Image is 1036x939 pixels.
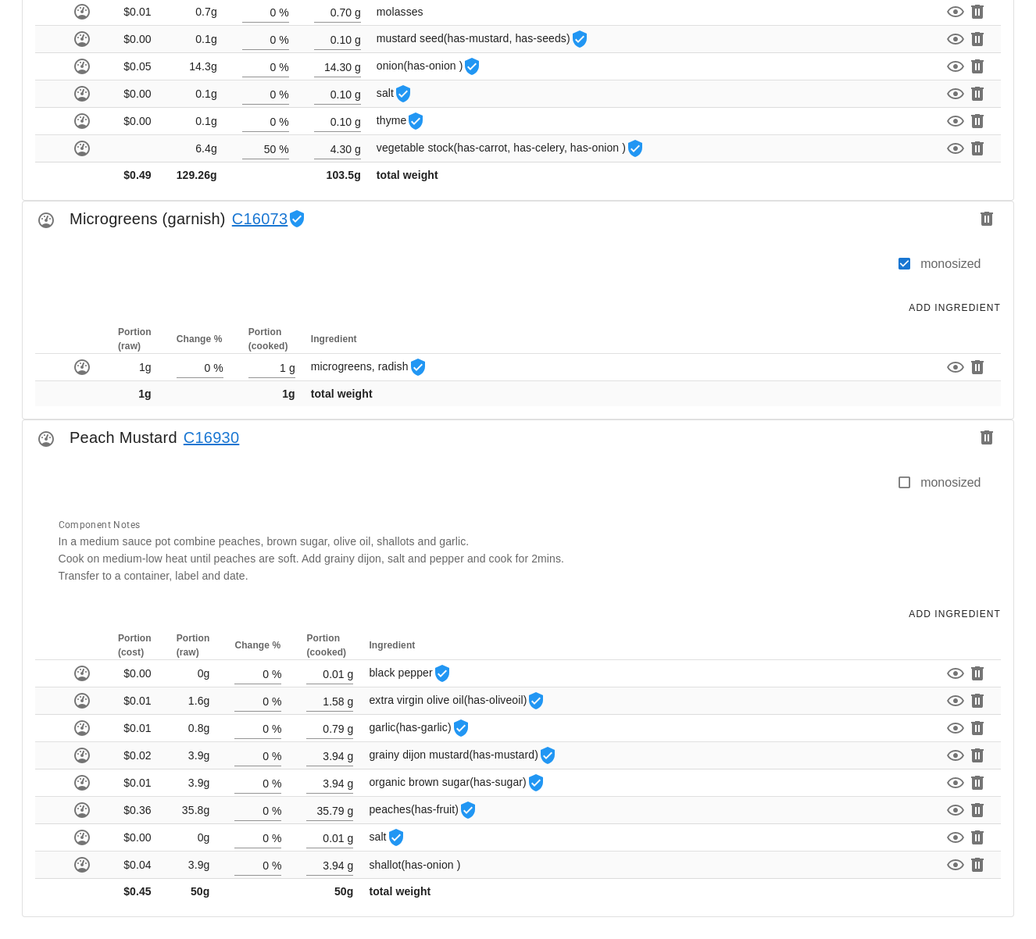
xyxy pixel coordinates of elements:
span: $0.49 [123,169,152,181]
td: 3.9g [164,852,223,879]
th: Portion (cooked) [236,325,308,354]
td: 35.8g [164,797,223,824]
div: g [345,663,354,684]
span: black pepper [369,666,451,679]
label: monosized [920,475,981,491]
span: garlic [369,721,470,734]
span: Add Ingredient [908,302,1001,313]
div: g [352,29,361,49]
span: (has-fruit) [411,803,459,816]
div: g [286,357,295,377]
td: 129.26g [164,162,230,187]
span: (has-mustard, has-seeds) [444,32,570,45]
span: shallot [369,859,460,871]
span: Transfer to a container, label and date. [59,569,248,582]
span: Cook on medium-low heat until peaches are soft. Add grainy dijon, salt and pepper and cook for 2m... [59,552,564,565]
div: % [276,84,288,104]
div: g [345,827,354,848]
div: g [345,718,354,738]
span: $0.00 [123,667,152,680]
div: g [345,691,354,711]
span: $0.01 [123,694,152,707]
div: % [269,663,281,684]
span: $0.00 [123,115,152,127]
span: (has-garlic) [395,721,451,734]
span: (has-sugar) [470,776,527,788]
span: $0.00 [123,33,152,45]
span: $0.01 [123,722,152,734]
span: $0.02 [123,749,152,762]
span: molasses [377,5,423,18]
div: % [269,718,281,738]
div: % [269,745,281,766]
th: Change % [164,325,236,354]
td: total weight [373,162,879,187]
th: Portion (raw) [105,325,164,354]
span: organic brown sugar [369,776,545,788]
div: g [352,111,361,131]
div: g [345,745,354,766]
span: (has-carrot, has-celery, has-onion ) [454,141,626,154]
button: Add Ingredient [902,603,1007,625]
span: $0.36 [123,804,152,816]
td: 1g [105,354,164,381]
span: In a medium sauce pot combine peaches, brown sugar, olive oil, shallots and garlic. [59,535,470,548]
th: Ingredient [308,325,763,354]
td: 3.9g [164,742,223,769]
div: g [345,773,354,793]
button: Add Ingredient [902,297,1007,319]
td: 0.1g [164,80,230,108]
div: g [352,84,361,104]
div: g [345,800,354,820]
span: Component Notes [59,519,141,530]
span: $0.45 [123,885,152,898]
th: Portion (cost) [105,631,164,660]
div: Microgreens (garnish) [23,202,1013,245]
span: (has-onion ) [402,859,461,871]
td: 1g [105,381,164,406]
div: % [276,2,288,22]
span: $0.00 [123,831,152,844]
div: % [269,691,281,711]
span: thyme [377,114,426,127]
div: % [276,138,288,159]
div: % [210,357,223,377]
td: 0g [164,660,223,687]
div: % [276,111,288,131]
span: $0.05 [123,60,152,73]
td: total weight [366,879,840,904]
td: total weight [308,381,763,406]
td: 14.3g [164,53,230,80]
span: grainy dijon mustard [369,748,557,761]
span: salt [369,830,405,843]
th: Ingredient [366,631,840,660]
div: % [269,855,281,875]
span: onion [377,59,482,72]
div: g [345,855,354,875]
div: g [352,138,361,159]
div: % [269,800,281,820]
a: C16930 [177,425,240,450]
td: 50g [164,879,223,904]
span: (has-onion ) [404,59,463,72]
span: salt [377,87,413,99]
th: Change % [222,631,294,660]
span: $0.00 [123,87,152,100]
td: 0.1g [164,108,230,135]
th: Portion (raw) [164,631,223,660]
td: 6.4g [164,135,230,162]
td: 0g [164,824,223,852]
div: Peach Mustard [23,420,1013,464]
div: % [276,56,288,77]
div: g [352,2,361,22]
span: peaches [369,803,477,816]
div: % [269,773,281,793]
div: g [352,56,361,77]
span: (has-mustard) [469,748,538,761]
td: 1.6g [164,687,223,715]
span: extra virgin olive oil [369,694,545,706]
th: Portion (cooked) [294,631,366,660]
a: C16073 [226,206,288,231]
td: 103.5g [302,162,373,187]
td: 0.1g [164,26,230,53]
